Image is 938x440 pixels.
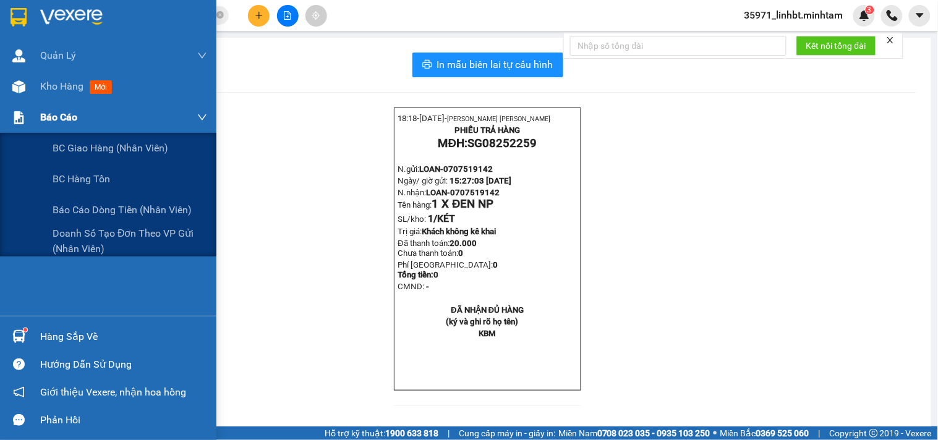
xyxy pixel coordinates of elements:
[819,426,821,440] span: |
[40,109,77,125] span: Báo cáo
[4,66,54,75] span: Ngày/ giờ gửi:
[398,227,422,236] span: Trị giá:
[422,227,496,236] span: Khách không kê khai
[450,188,500,197] span: 0707519142
[385,428,438,438] strong: 1900 633 818
[216,11,224,19] span: close-circle
[398,200,493,209] span: Tên hàng:
[806,39,866,53] span: Kết nối tổng đài
[720,426,809,440] span: Miền Bắc
[32,77,56,87] span: LOAN-
[12,80,25,93] img: warehouse-icon
[73,28,142,41] span: SG08252259
[12,111,25,124] img: solution-icon
[735,7,853,23] span: 35971_linhbt.minhtam
[467,137,537,150] span: SG08252259
[12,330,25,343] img: warehouse-icon
[446,317,518,326] strong: (ký và ghi rõ họ tên)
[11,8,27,27] img: logo-vxr
[60,17,126,26] strong: PHIẾU TRẢ HÀNG
[398,114,550,123] span: 18:18-
[25,6,156,15] span: [DATE]-
[43,28,142,41] strong: MĐH:
[277,5,299,27] button: file-add
[419,114,550,123] span: [DATE]-
[450,239,477,248] span: 20.000
[13,358,25,370] span: question-circle
[398,270,438,279] span: Tổng tiền:
[479,329,496,338] span: KBM
[56,77,106,87] span: 0707519142
[426,188,450,197] span: LOAN-
[53,7,156,15] span: [PERSON_NAME] [PERSON_NAME]
[49,55,99,64] span: 0707519142
[412,53,563,77] button: printerIn mẫu biên lai tự cấu hình
[216,10,224,22] span: close-circle
[38,87,100,100] span: 1 X ĐEN NP
[53,202,192,218] span: Báo cáo dòng tiền (nhân viên)
[197,112,207,122] span: down
[448,426,450,440] span: |
[23,328,27,332] sup: 1
[868,6,872,14] span: 3
[248,5,270,27] button: plus
[859,10,870,21] img: icon-new-feature
[433,270,438,279] span: 0
[915,10,926,21] span: caret-down
[570,36,787,56] input: Nhập số tổng đài
[255,11,263,20] span: plus
[398,260,498,279] span: Phí [GEOGRAPHIC_DATA]:
[458,248,463,258] span: 0
[40,355,207,374] div: Hướng dẫn sử dụng
[886,36,895,44] span: close
[197,51,207,61] span: down
[426,282,429,291] span: -
[756,428,809,438] strong: 0369 525 060
[597,428,710,438] strong: 0708 023 035 - 0935 103 250
[714,431,717,436] span: ⚪️
[53,226,207,256] span: Doanh số tạo đơn theo VP gửi (nhân viên)
[40,411,207,429] div: Phản hồi
[398,188,500,197] span: N.nhận:
[909,5,931,27] button: caret-down
[398,239,477,258] span: Đã thanh toán:
[13,386,25,398] span: notification
[398,282,424,291] span: CMND:
[451,305,524,315] strong: ĐÃ NHẬN ĐỦ HÀNG
[419,164,493,174] span: LOAN-
[40,48,76,63] span: Quản Lý
[40,328,207,346] div: Hàng sắp về
[428,213,455,224] span: 1/
[796,36,876,56] button: Kết nối tổng đài
[558,426,710,440] span: Miền Nam
[447,115,550,123] span: [PERSON_NAME] [PERSON_NAME]
[422,59,432,71] span: printer
[283,11,292,20] span: file-add
[40,80,83,92] span: Kho hàng
[312,11,320,20] span: aim
[437,57,553,72] span: In mẫu biên lai tự cấu hình
[398,164,493,174] span: N.gửi:
[90,80,112,94] span: mới
[53,171,110,187] span: BC hàng tồn
[13,414,25,426] span: message
[438,137,537,150] strong: MĐH:
[25,55,99,64] span: LOAN-
[398,248,463,258] span: Chưa thanh toán:
[450,176,511,185] span: 15:27:03 [DATE]
[866,6,874,14] sup: 3
[4,55,99,64] span: N.gửi:
[432,197,493,211] span: 1 X ĐEN NP
[437,213,455,224] span: KÉT
[325,426,438,440] span: Hỗ trợ kỹ thuật:
[459,426,555,440] span: Cung cấp máy in - giấy in:
[4,90,100,99] span: Tên hàng:
[305,5,327,27] button: aim
[4,6,156,15] span: 18:18-
[398,260,498,279] strong: 0
[40,384,186,400] span: Giới thiệu Vexere, nhận hoa hồng
[12,49,25,62] img: warehouse-icon
[53,140,168,156] span: BC giao hàng (nhân viên)
[443,164,493,174] span: 0707519142
[56,66,117,75] span: 15:27:03 [DATE]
